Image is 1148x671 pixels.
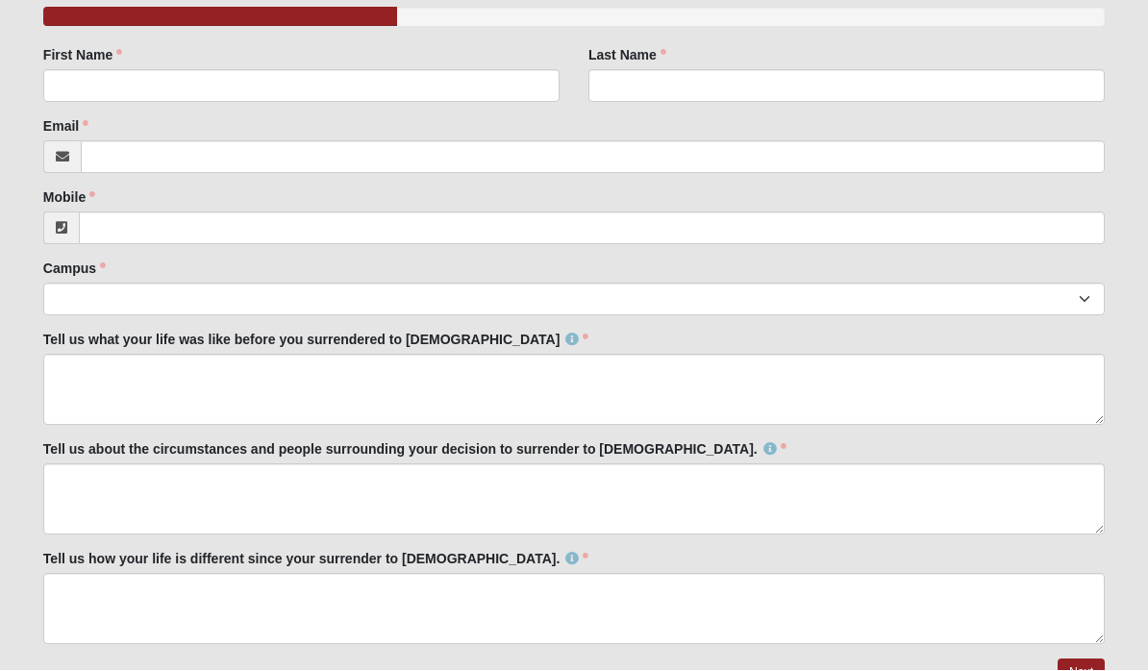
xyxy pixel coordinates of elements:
label: Mobile [43,188,95,208]
label: Email [43,117,88,137]
label: Last Name [588,46,666,65]
label: First Name [43,46,122,65]
label: Campus [43,260,106,279]
label: Tell us how your life is different since your surrender to [DEMOGRAPHIC_DATA]. [43,550,589,569]
label: Tell us what your life was like before you surrendered to [DEMOGRAPHIC_DATA] [43,331,589,350]
label: Tell us about the circumstances and people surrounding your decision to surrender to [DEMOGRAPHIC... [43,440,786,460]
